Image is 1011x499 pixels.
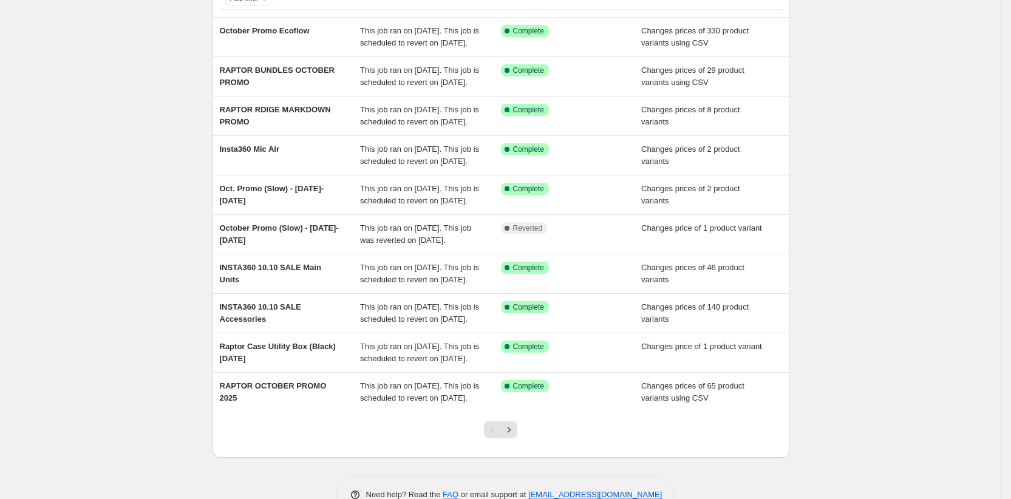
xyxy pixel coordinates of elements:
span: This job ran on [DATE]. This job is scheduled to revert on [DATE]. [360,184,479,205]
span: RAPTOR BUNDLES OCTOBER PROMO [220,66,335,87]
span: Need help? Read the [366,490,443,499]
span: Changes prices of 8 product variants [641,105,740,126]
span: Raptor Case Utility Box (Black) [DATE] [220,342,336,363]
span: INSTA360 10.10 SALE Main Units [220,263,321,284]
span: Complete [513,26,544,36]
span: Changes prices of 140 product variants [641,302,749,324]
button: Next [500,421,517,438]
span: This job ran on [DATE]. This job is scheduled to revert on [DATE]. [360,26,479,47]
span: Changes price of 1 product variant [641,223,762,233]
span: RAPTOR RDIGE MARKDOWN PROMO [220,105,331,126]
span: October Promo Ecoflow [220,26,310,35]
span: Complete [513,66,544,75]
span: Complete [513,184,544,194]
span: October Promo (Slow) - [DATE]-[DATE] [220,223,339,245]
span: Complete [513,144,544,154]
span: This job ran on [DATE]. This job is scheduled to revert on [DATE]. [360,342,479,363]
span: Changes prices of 2 product variants [641,144,740,166]
span: Changes price of 1 product variant [641,342,762,351]
span: This job ran on [DATE]. This job was reverted on [DATE]. [360,223,471,245]
span: RAPTOR OCTOBER PROMO 2025 [220,381,327,402]
nav: Pagination [484,421,517,438]
span: Insta360 Mic Air [220,144,280,154]
span: Complete [513,105,544,115]
span: Changes prices of 46 product variants [641,263,744,284]
span: Changes prices of 330 product variants using CSV [641,26,749,47]
span: This job ran on [DATE]. This job is scheduled to revert on [DATE]. [360,105,479,126]
span: This job ran on [DATE]. This job is scheduled to revert on [DATE]. [360,144,479,166]
span: This job ran on [DATE]. This job is scheduled to revert on [DATE]. [360,302,479,324]
span: Complete [513,302,544,312]
a: FAQ [443,490,458,499]
span: Complete [513,342,544,351]
span: Complete [513,381,544,391]
a: [EMAIL_ADDRESS][DOMAIN_NAME] [528,490,662,499]
span: or email support at [458,490,528,499]
span: This job ran on [DATE]. This job is scheduled to revert on [DATE]. [360,263,479,284]
span: Reverted [513,223,543,233]
span: Oct. Promo (Slow) - [DATE]-[DATE] [220,184,324,205]
span: INSTA360 10.10 SALE Accessories [220,302,301,324]
span: Changes prices of 2 product variants [641,184,740,205]
span: Changes prices of 29 product variants using CSV [641,66,744,87]
span: Complete [513,263,544,273]
span: This job ran on [DATE]. This job is scheduled to revert on [DATE]. [360,66,479,87]
span: This job ran on [DATE]. This job is scheduled to revert on [DATE]. [360,381,479,402]
span: Changes prices of 65 product variants using CSV [641,381,744,402]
